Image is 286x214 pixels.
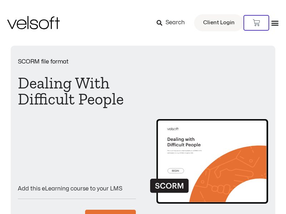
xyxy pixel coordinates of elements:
span: Client Login [203,18,235,27]
div: Menu Toggle [271,19,279,27]
p: Add this eLearning course to your LMS [18,186,136,192]
a: Search [157,17,190,29]
p: SCORM file format [18,59,136,65]
img: Second Product Image [150,105,268,208]
img: Velsoft Training Materials [7,16,60,29]
h1: Dealing With Difficult People [18,75,136,107]
a: Client Login [194,14,243,31]
span: Search [166,18,185,27]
